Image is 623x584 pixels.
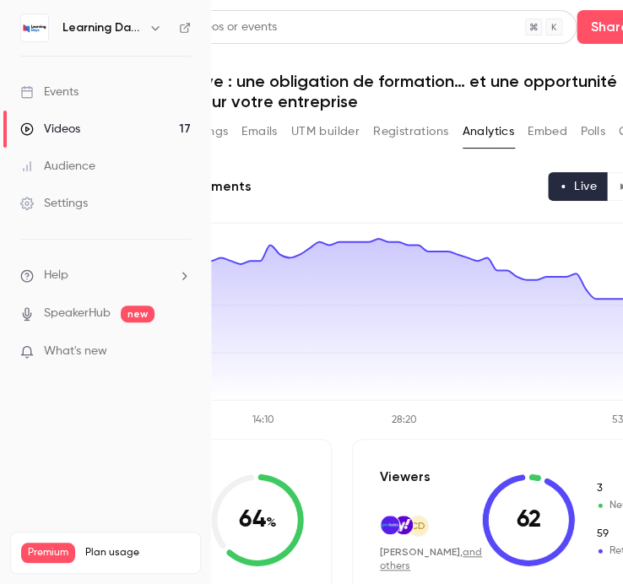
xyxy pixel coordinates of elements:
span: new [121,306,154,322]
span: cd [410,518,425,533]
div: Settings [20,195,88,212]
a: SpeakerHub [44,305,111,322]
tspan: 28:20 [392,415,417,425]
button: Polls [581,118,605,145]
button: Registrations [373,118,448,145]
span: [PERSON_NAME] [380,546,460,558]
p: Viewers [380,467,431,487]
button: UTM builder [291,118,360,145]
h6: Learning Days [62,19,142,36]
span: What's new [44,343,107,360]
div: Audience [20,158,95,175]
div: Videos [20,121,80,138]
li: help-dropdown-opener [20,267,191,284]
tspan: 14:10 [252,415,274,425]
button: Embed [528,118,567,145]
button: Analytics [462,118,514,145]
span: Premium [21,543,75,563]
span: Help [44,267,68,284]
img: yahoo.fr [394,516,413,534]
iframe: Noticeable Trigger [171,344,191,360]
div: Events [20,84,79,100]
img: Learning Days [21,14,48,41]
div: , [380,545,482,573]
img: goodhabitz.com [381,516,399,534]
button: Live [548,172,608,201]
button: Emails [241,118,277,145]
span: Plan usage [85,546,190,560]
